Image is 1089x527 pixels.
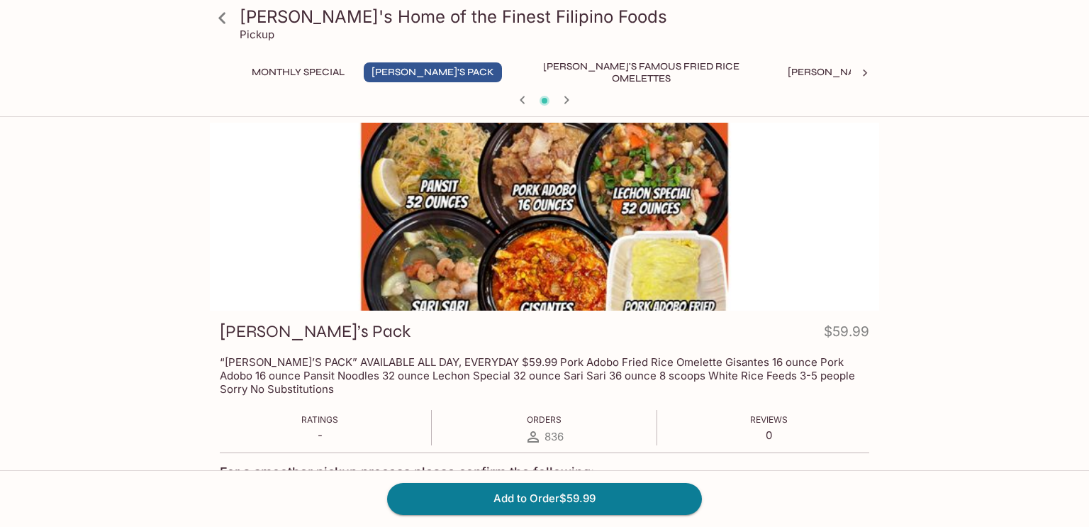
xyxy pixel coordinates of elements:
button: Monthly Special [244,62,352,82]
h4: For a smoother pickup process please confirm the following: [220,465,594,480]
button: [PERSON_NAME]'s Pack [364,62,502,82]
span: Reviews [750,414,788,425]
h3: [PERSON_NAME]'s Home of the Finest Filipino Foods [240,6,873,28]
button: Add to Order$59.99 [387,483,702,514]
p: “[PERSON_NAME]’S PACK” AVAILABLE ALL DAY, EVERYDAY $59.99 Pork Adobo Fried Rice Omelette Gisantes... [220,355,869,396]
span: 836 [544,430,564,443]
h3: [PERSON_NAME]’s Pack [220,321,411,343]
p: 0 [750,428,788,442]
div: Elena’s Pack [210,123,879,311]
h4: $59.99 [824,321,869,348]
p: Pickup [240,28,274,41]
button: [PERSON_NAME]'s Mixed Plates [780,62,961,82]
p: - [301,428,338,442]
button: [PERSON_NAME]'s Famous Fried Rice Omelettes [513,62,769,82]
span: Ratings [301,414,338,425]
span: REQUIRED [827,468,869,484]
span: Orders [527,414,562,425]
